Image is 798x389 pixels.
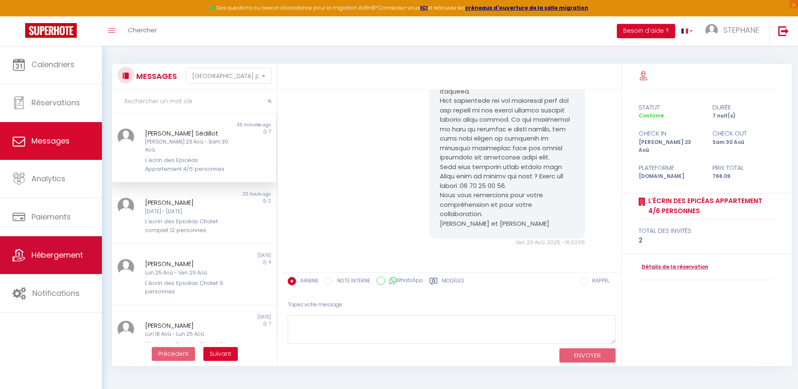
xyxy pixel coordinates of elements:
div: [DATE] [194,314,276,321]
div: [PERSON_NAME] [145,321,230,331]
span: Réservations [31,97,80,108]
ringoverc2c-number-84e06f14122c: 06 70 25 00 56 [460,181,505,190]
button: Previous [152,347,195,361]
div: Sam 30 Aoû [707,138,780,154]
div: [PERSON_NAME] Sédillot [145,128,230,138]
div: [PERSON_NAME] 23 Aoû [633,138,707,154]
h3: MESSAGES [134,67,177,86]
span: Suivant [210,350,231,358]
button: Besoin d'aide ? [617,24,675,38]
div: Ven 29 Aoû. 2025 - 16:02:05 [429,239,585,247]
img: ... [705,24,718,37]
div: Plateforme [633,163,707,173]
div: L'écrin des Epicéas Appartement 4/6 personnes [145,156,230,173]
img: ... [117,321,134,337]
div: Lun 25 Aoû - Ven 29 Aoû [145,269,230,277]
label: WhatsApp [385,277,423,286]
input: Rechercher un mot clé [112,90,277,113]
button: Open LiveChat chat widget [7,3,32,29]
div: 20 hours ago [194,191,276,198]
label: AIRBNB [296,277,318,286]
div: durée [707,102,780,112]
div: [DOMAIN_NAME] [633,172,707,180]
a: créneaux d'ouverture de la salle migration [465,4,588,11]
img: ... [117,259,134,276]
div: check in [633,128,707,138]
a: Chercher [122,16,163,46]
span: Confirmé [639,112,664,119]
span: Notifications [32,288,80,298]
div: L'écrin des Epicéas Chalet 9 personnes [145,279,230,296]
a: ... STEPHANE [699,16,769,46]
a: Détails de la réservation [639,263,708,271]
div: [PERSON_NAME] 23 Aoû - Sam 30 Aoû [145,138,230,154]
div: [PERSON_NAME] [145,259,230,269]
span: 4 [268,259,271,265]
span: 7 [269,321,271,327]
div: 766.09 [707,172,780,180]
div: check out [707,128,780,138]
div: [DATE] [194,252,276,259]
div: 30 minutes ago [194,122,276,128]
div: L'ecrin des Epicéas Chalet complet 12 personnes [145,217,230,235]
div: Lun 18 Aoû - Lun 25 Aoû [145,330,230,338]
div: Prix total [707,163,780,173]
div: [PERSON_NAME] [145,198,230,208]
img: ... [117,128,134,145]
div: L'écrin des Epicéas Chalet 9 personnes [145,340,230,358]
span: 7 [269,128,271,135]
div: [DATE] - [DATE] [145,208,230,216]
ringoverc2c-84e06f14122c: Call with Ringover [460,181,505,190]
label: Modèles [442,277,464,287]
span: Calendriers [31,59,75,70]
label: RAPPEL [588,277,609,286]
span: 2 [268,198,271,204]
div: 2 [639,235,775,245]
div: Tapez votre message [288,295,616,315]
a: ICI [420,4,428,11]
span: Messages [31,136,70,146]
a: L'écrin des Epicéas Appartement 4/6 personnes [645,196,775,216]
span: Chercher [128,26,157,34]
button: Next [203,347,238,361]
img: ... [117,198,134,214]
span: Précédent [158,350,189,358]
span: STEPHANE [723,25,759,35]
img: logout [778,26,789,36]
span: Hébergement [31,250,83,260]
button: ENVOYER [559,348,616,363]
img: Super Booking [25,23,77,38]
div: 7 nuit(s) [707,112,780,120]
div: total des invités [639,226,775,236]
span: Analytics [31,173,65,184]
span: Paiements [31,211,71,222]
label: NOTE INTERNE [333,277,370,286]
div: statut [633,102,707,112]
